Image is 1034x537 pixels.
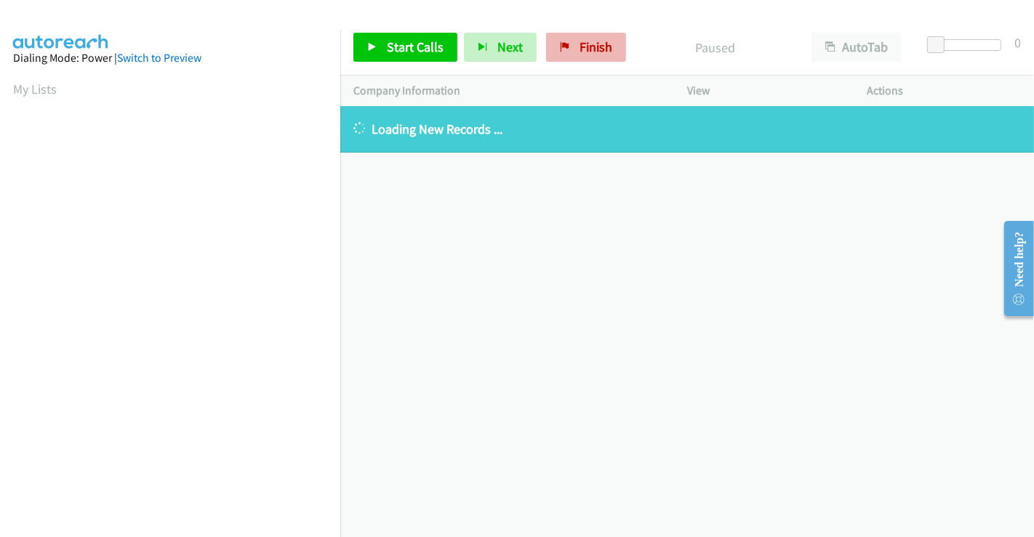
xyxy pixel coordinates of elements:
[353,82,661,100] p: Company Information
[117,51,201,65] a: Switch to Preview
[13,49,327,67] div: Dialing Mode: Power |
[580,39,612,55] span: Finish
[546,33,626,62] a: Finish
[497,39,523,55] span: Next
[387,39,444,55] span: Start Calls
[934,39,1001,51] div: Delay between calls (in seconds)
[353,119,1021,139] p: Loading New Records ...
[867,82,1022,100] p: Actions
[353,33,457,62] a: Start Calls
[464,33,537,62] button: Next
[687,82,841,100] p: View
[646,38,785,57] p: Paused
[1014,33,1021,52] div: 0
[13,81,57,97] a: My Lists
[811,33,902,62] button: AutoTab
[993,211,1034,326] iframe: Resource Center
